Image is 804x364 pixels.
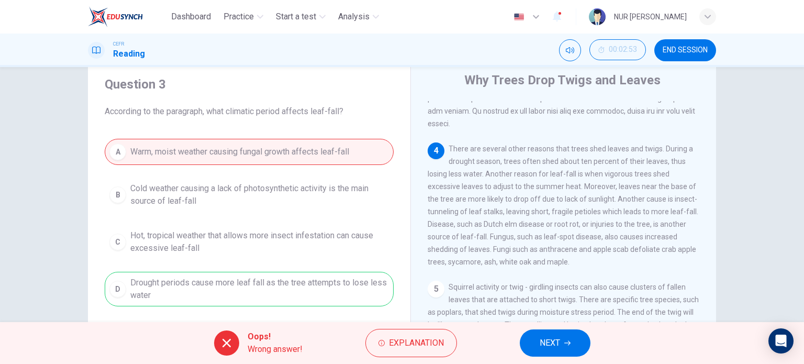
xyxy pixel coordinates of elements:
[88,6,143,27] img: EduSynch logo
[272,7,330,26] button: Start a test
[338,10,370,23] span: Analysis
[609,46,637,54] span: 00:02:53
[113,40,124,48] span: CEFR
[589,39,646,61] div: Hide
[248,343,303,356] span: Wrong answer!
[171,10,211,23] span: Dashboard
[654,39,716,61] button: END SESSION
[248,330,303,343] span: Oops!
[540,336,560,350] span: NEXT
[88,6,167,27] a: EduSynch logo
[105,76,394,93] h4: Question 3
[389,336,444,350] span: Explanation
[428,142,444,159] div: 4
[589,8,606,25] img: Profile picture
[768,328,794,354] div: Open Intercom Messenger
[589,39,646,60] button: 00:02:53
[224,10,254,23] span: Practice
[219,7,267,26] button: Practice
[113,48,145,60] h1: Reading
[663,46,708,54] span: END SESSION
[167,7,215,26] button: Dashboard
[105,105,394,118] span: According to the paragraph, what climatic period affects leaf-fall?
[276,10,316,23] span: Start a test
[428,281,444,297] div: 5
[614,10,687,23] div: NUR [PERSON_NAME]
[512,13,526,21] img: en
[559,39,581,61] div: Mute
[520,329,590,357] button: NEXT
[464,72,661,89] h4: Why Trees Drop Twigs and Leaves
[365,329,457,357] button: Explanation
[334,7,383,26] button: Analysis
[428,145,698,266] span: There are several other reasons that trees shed leaves and twigs. During a drought season, trees ...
